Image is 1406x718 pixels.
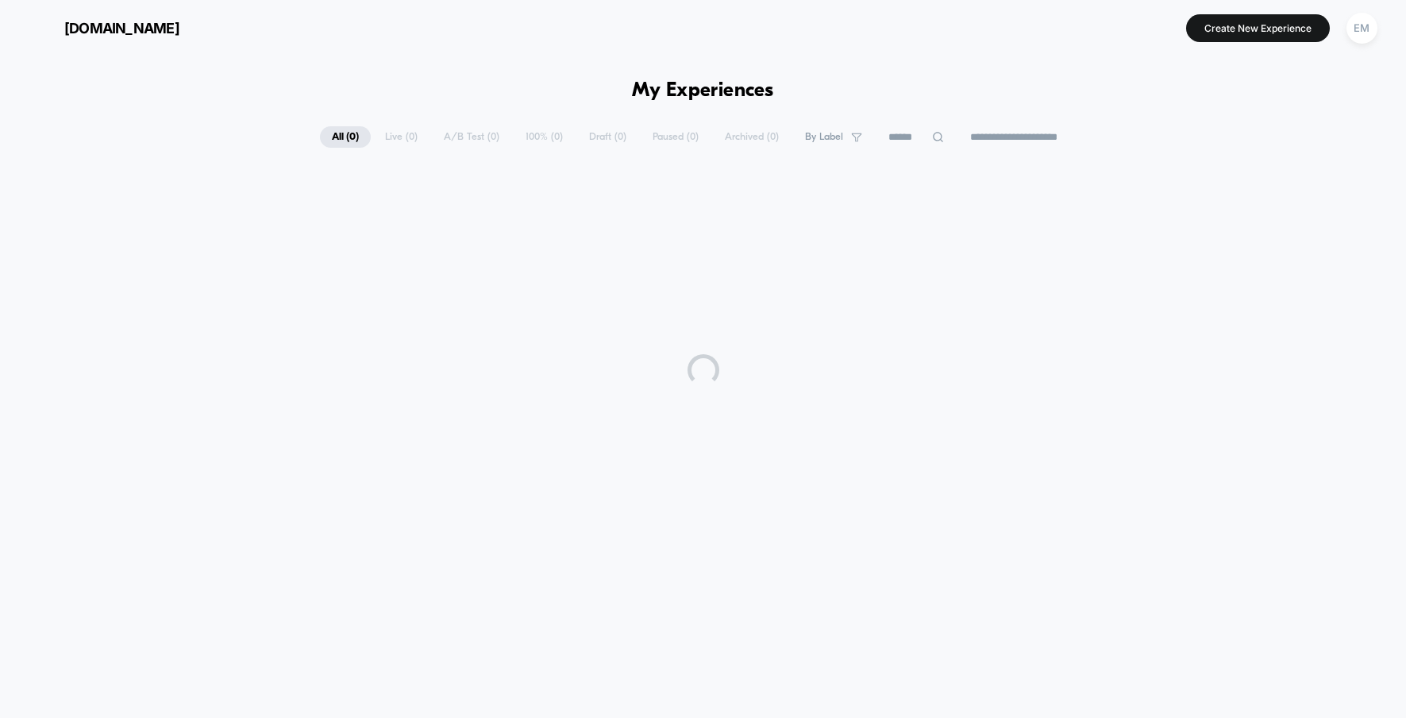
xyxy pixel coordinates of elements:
span: All ( 0 ) [320,126,371,148]
h1: My Experiences [632,79,774,102]
span: [DOMAIN_NAME] [64,20,179,37]
span: By Label [805,131,843,143]
div: EM [1346,13,1377,44]
button: EM [1342,12,1382,44]
button: [DOMAIN_NAME] [24,15,184,41]
button: Create New Experience [1186,14,1330,42]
